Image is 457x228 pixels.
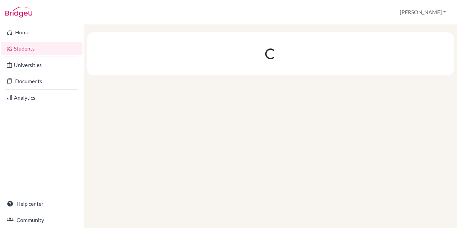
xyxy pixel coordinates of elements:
a: Help center [1,197,82,210]
a: Home [1,26,82,39]
a: Analytics [1,91,82,104]
a: Universities [1,58,82,72]
a: Documents [1,74,82,88]
a: Community [1,213,82,227]
img: Bridge-U [5,7,32,18]
button: [PERSON_NAME] [397,6,449,19]
a: Students [1,42,82,55]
